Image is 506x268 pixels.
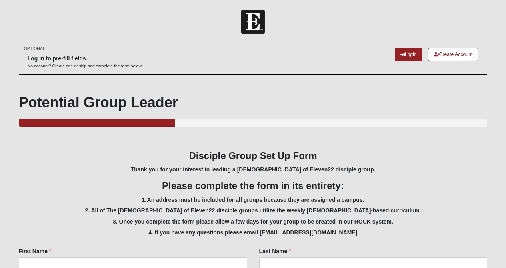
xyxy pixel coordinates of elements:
a: Login [395,48,422,61]
label: Last Name [259,247,292,255]
small: OPTIONAL [24,46,45,52]
h6: Log in to pre-fill fields. [28,55,143,62]
a: Create Account [428,48,479,61]
h5: 1. An address must be included for all groups because they are assigned a campus. [19,197,488,203]
h5: 2. All of The [DEMOGRAPHIC_DATA] of Eleven22 disciple groups utilize the weekly [DEMOGRAPHIC_DATA... [19,207,488,214]
img: Church of Eleven22 Logo [241,10,265,34]
h1: Potential Group Leader [19,94,488,111]
p: No account? Create one or skip and complete the form below. [28,63,143,69]
h5: Thank you for your interest in leading a [DEMOGRAPHIC_DATA] of Eleven22 disciple group. [19,166,488,173]
h3: Please complete the form in its entirety: [19,180,488,192]
h3: Disciple Group Set Up Form [19,150,488,162]
h5: 4. If you have any questions please email [EMAIL_ADDRESS][DOMAIN_NAME] [19,229,488,236]
label: First Name [19,247,52,255]
h5: 3. Once you complete the form please allow a few days for your group to be created in our ROCK sy... [19,218,488,225]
